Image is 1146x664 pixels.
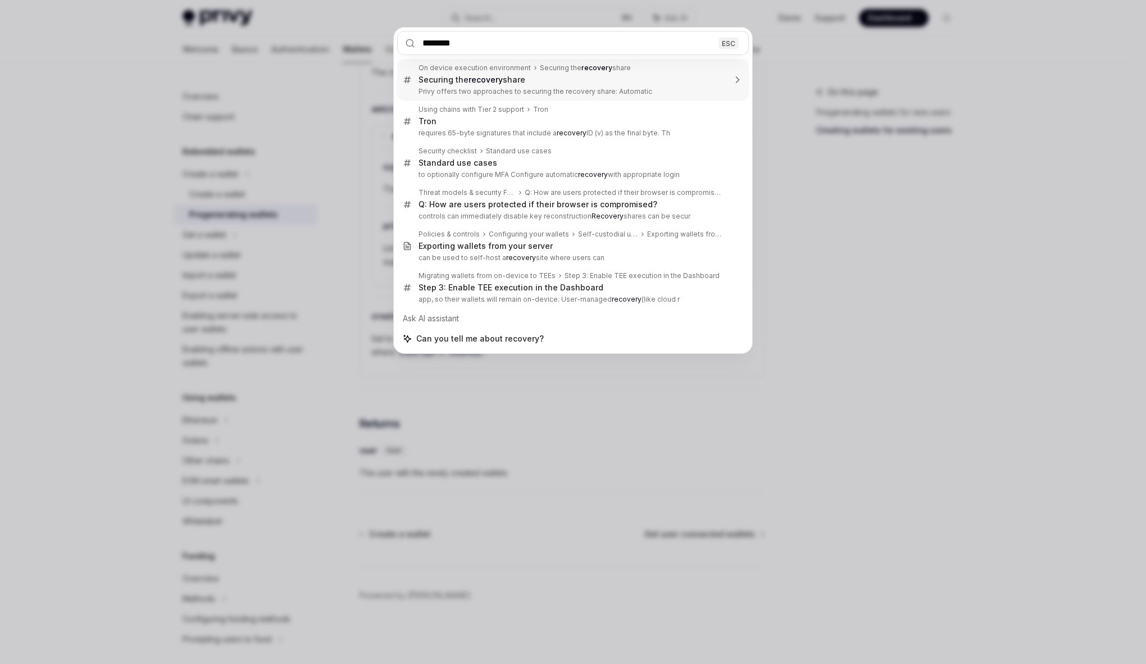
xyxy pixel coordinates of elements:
p: Privy offers two approaches to securing the recovery share: Automatic [419,87,725,96]
b: recovery [578,170,608,179]
p: app, so their wallets will remain on-device. User-managed (like cloud r [419,295,725,304]
b: recovery [557,129,586,137]
div: Security checklist [419,147,477,156]
b: recovery [612,295,642,303]
div: Q: How are users protected if their browser is compromised? [525,188,725,197]
div: Securing the share [419,75,525,85]
div: Step 3: Enable TEE execution in the Dashboard [565,271,720,280]
div: Configuring your wallets [489,230,569,239]
b: recovery [506,253,536,262]
div: On device execution environment [419,63,531,72]
div: Policies & controls [419,230,480,239]
div: Exporting wallets from your server [647,230,725,239]
div: Securing the share [540,63,631,72]
div: Exporting wallets from your server [419,241,553,251]
div: Q: How are users protected if their browser is compromised? [419,199,657,210]
p: requires 65-byte signatures that include a ID (v) as the final byte. Th [419,129,725,138]
p: controls can immediately disable key reconstruction shares can be secur [419,212,725,221]
span: Can you tell me about recovery? [416,333,544,344]
div: Standard use cases [486,147,552,156]
b: recovery [581,63,612,72]
div: Ask AI assistant [397,308,749,329]
div: Tron [419,116,436,126]
p: to optionally configure MFA Configure automatic with appropriate login [419,170,725,179]
div: Tron [533,105,548,114]
div: Using chains with Tier 2 support [419,105,524,114]
b: recovery [469,75,503,84]
p: can be used to self-host a site where users can [419,253,725,262]
div: Migrating wallets from on-device to TEEs [419,271,556,280]
div: ESC [718,37,739,49]
div: Self-custodial user wallets [578,230,638,239]
b: Recovery [592,212,624,220]
div: Standard use cases [419,158,497,168]
div: Threat models & security FAQ [419,188,516,197]
div: Step 3: Enable TEE execution in the Dashboard [419,283,603,293]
